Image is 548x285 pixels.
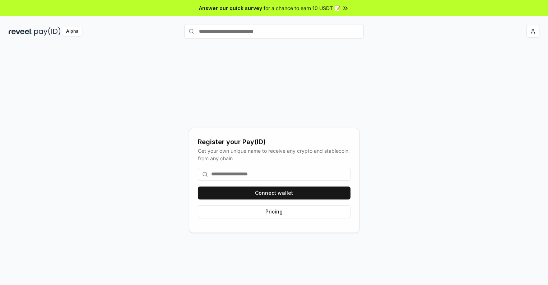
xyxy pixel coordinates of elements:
button: Pricing [198,205,350,218]
img: pay_id [34,27,61,36]
div: Alpha [62,27,82,36]
span: for a chance to earn 10 USDT 📝 [264,4,340,12]
button: Connect wallet [198,187,350,199]
div: Register your Pay(ID) [198,137,350,147]
div: Get your own unique name to receive any crypto and stablecoin, from any chain [198,147,350,162]
img: reveel_dark [9,27,33,36]
span: Answer our quick survey [199,4,262,12]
